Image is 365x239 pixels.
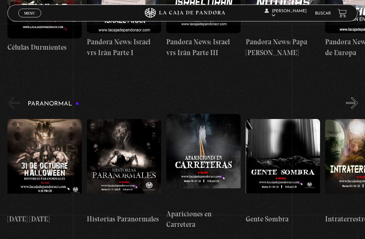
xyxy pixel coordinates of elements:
h4: Historias Paranormales [87,214,161,225]
h4: Pandora News: Israel vrs Irán Parte I [87,37,161,58]
a: Gente Sombra [246,114,320,230]
h4: Pandora News: Israel vrs Irán Parte III [166,37,241,58]
a: Apariciones en Carretera [166,114,241,230]
a: Historias Paranormales [87,114,161,230]
a: [DATE] [DATE] [7,114,82,230]
span: [PERSON_NAME] [265,9,307,18]
h4: Apariciones en Carretera [166,209,241,230]
h4: Pandora News: Papa [PERSON_NAME] [246,37,320,58]
a: Buscar [315,11,331,16]
h3: Paranormal [28,101,79,107]
h4: [DATE] [DATE] [7,214,82,225]
span: Menu [24,11,35,15]
h4: Gente Sombra [246,214,320,225]
button: Previous [7,97,19,109]
a: View your shopping cart [338,9,347,18]
span: Cerrar [22,17,38,22]
h4: Células Durmientes [7,42,82,53]
button: Next [346,97,358,109]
